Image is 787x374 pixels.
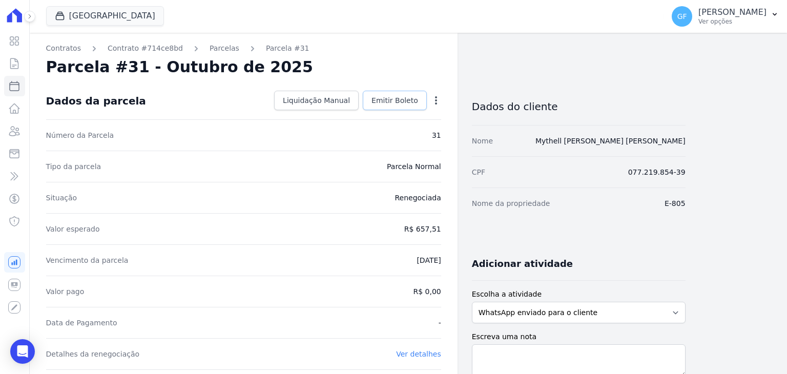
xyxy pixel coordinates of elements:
[46,43,441,54] nav: Breadcrumb
[210,43,239,54] a: Parcelas
[698,7,767,17] p: [PERSON_NAME]
[472,100,686,113] h3: Dados do cliente
[628,167,686,177] dd: 077.219.854-39
[46,6,164,26] button: [GEOGRAPHIC_DATA]
[46,193,77,203] dt: Situação
[108,43,183,54] a: Contrato #714ce8bd
[698,17,767,26] p: Ver opções
[404,224,441,234] dd: R$ 657,51
[10,339,35,364] div: Open Intercom Messenger
[413,286,441,297] dd: R$ 0,00
[395,193,441,203] dd: Renegociada
[387,161,441,172] dd: Parcela Normal
[472,198,550,209] dt: Nome da propriedade
[46,161,101,172] dt: Tipo da parcela
[535,137,686,145] a: Mythell [PERSON_NAME] [PERSON_NAME]
[283,95,350,106] span: Liquidação Manual
[46,349,140,359] dt: Detalhes da renegociação
[46,318,117,328] dt: Data de Pagamento
[46,286,85,297] dt: Valor pago
[472,167,485,177] dt: CPF
[46,58,313,76] h2: Parcela #31 - Outubro de 2025
[46,224,100,234] dt: Valor esperado
[472,331,686,342] label: Escreva uma nota
[46,255,129,265] dt: Vencimento da parcela
[46,95,146,107] div: Dados da parcela
[472,258,573,270] h3: Adicionar atividade
[46,43,81,54] a: Contratos
[665,198,686,209] dd: E-805
[371,95,418,106] span: Emitir Boleto
[46,130,114,140] dt: Número da Parcela
[677,13,687,20] span: GF
[417,255,441,265] dd: [DATE]
[396,350,441,358] a: Ver detalhes
[274,91,359,110] a: Liquidação Manual
[472,289,686,300] label: Escolha a atividade
[363,91,427,110] a: Emitir Boleto
[439,318,441,328] dd: -
[472,136,493,146] dt: Nome
[664,2,787,31] button: GF [PERSON_NAME] Ver opções
[432,130,441,140] dd: 31
[266,43,309,54] a: Parcela #31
